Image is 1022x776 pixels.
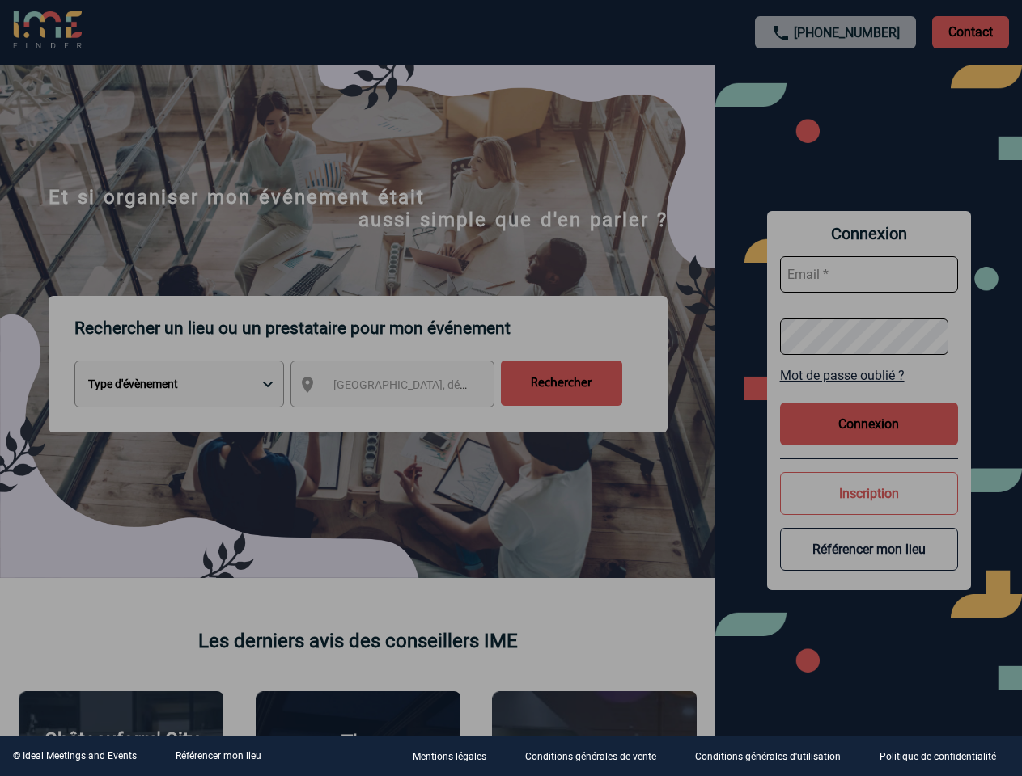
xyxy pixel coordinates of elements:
[512,749,682,764] a: Conditions générales de vente
[867,749,1022,764] a: Politique de confidentialité
[400,749,512,764] a: Mentions légales
[880,752,996,763] p: Politique de confidentialité
[13,750,137,761] div: © Ideal Meetings and Events
[695,752,841,763] p: Conditions générales d'utilisation
[682,749,867,764] a: Conditions générales d'utilisation
[176,750,261,761] a: Référencer mon lieu
[413,752,486,763] p: Mentions légales
[525,752,656,763] p: Conditions générales de vente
